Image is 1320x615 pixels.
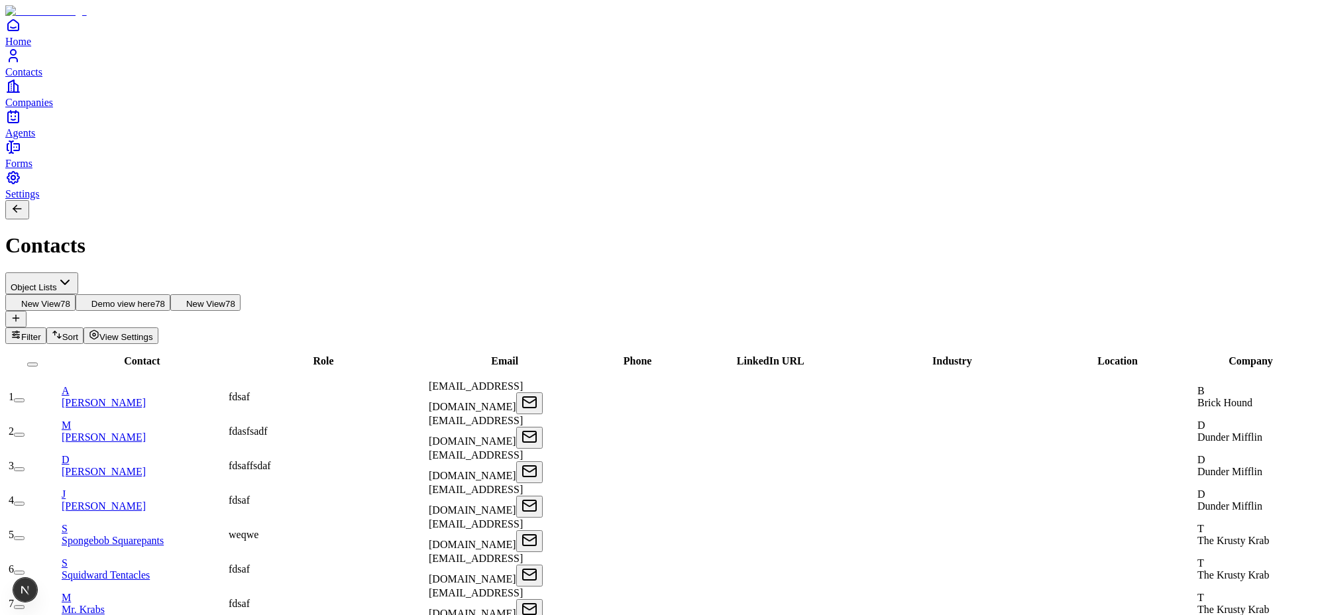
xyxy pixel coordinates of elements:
a: Home [5,17,1315,47]
a: SSpongebob Squarepants [62,523,226,546]
button: Open [516,427,543,449]
button: Open [516,565,543,587]
a: A[PERSON_NAME] [62,385,226,408]
span: The Krusty Krab [1197,535,1269,546]
span: 5 [9,529,14,540]
span: [EMAIL_ADDRESS][DOMAIN_NAME] [429,553,523,585]
span: Companies [5,97,53,108]
span: View Settings [99,332,153,342]
span: Email [491,355,518,366]
button: Open [516,530,543,552]
div: A [62,385,226,397]
button: View Settings [83,327,158,344]
div: M [62,419,226,431]
span: Location [1097,355,1137,366]
span: Home [5,36,31,47]
button: Open [516,392,543,414]
span: 6 [9,563,14,575]
span: Contact [124,355,160,366]
span: Company [1229,355,1273,366]
span: 2 [9,425,14,437]
span: 7 [9,598,14,609]
span: [EMAIL_ADDRESS][DOMAIN_NAME] [429,518,523,550]
span: Demo view here [91,299,155,309]
span: Contacts [5,66,42,78]
a: J[PERSON_NAME] [62,488,226,512]
a: Forms [5,139,1315,169]
button: Filter [5,327,46,344]
span: Industry [932,355,972,366]
span: Brick Hound [1197,397,1252,408]
button: New View78 [5,294,76,311]
span: New View [186,299,225,309]
a: MMr. Krabs [62,592,226,615]
span: 78 [225,299,235,309]
span: Sort [62,332,78,342]
span: Dunder Mifflin [1197,500,1262,512]
span: fdsaf [229,494,250,506]
span: LinkedIn URL [737,355,804,366]
div: S [62,557,226,569]
span: Forms [5,158,32,169]
button: Open [516,461,543,483]
span: 1 [9,391,14,402]
a: Companies [5,78,1315,108]
span: fdsaf [229,598,250,609]
span: Filter [21,332,41,342]
span: [EMAIL_ADDRESS][DOMAIN_NAME] [429,415,523,447]
span: Phone [624,355,652,366]
span: 4 [9,494,14,506]
span: Dunder Mifflin [1197,431,1262,443]
img: Item Brain Logo [5,5,87,17]
span: Role [313,355,334,366]
div: S [62,523,226,535]
a: Contacts [5,48,1315,78]
div: M [62,592,226,604]
span: Agents [5,127,35,139]
h1: Contacts [5,233,1315,258]
button: Open [516,496,543,518]
a: Agents [5,109,1315,139]
span: fdasfsadf [229,425,268,437]
button: New View78 [170,294,241,311]
span: The Krusty Krab [1197,604,1269,615]
span: Settings [5,188,40,199]
span: fdsaf [229,391,250,402]
a: SSquidward Tentacles [62,557,226,581]
span: fdsaf [229,563,250,575]
div: D [62,454,226,466]
div: J [62,488,226,500]
button: Sort [46,327,83,344]
span: The Krusty Krab [1197,569,1269,581]
span: New View [21,299,60,309]
a: M[PERSON_NAME] [62,419,226,443]
span: Dunder Mifflin [1197,466,1262,477]
span: 78 [60,299,70,309]
a: D[PERSON_NAME] [62,454,226,477]
span: [EMAIL_ADDRESS][DOMAIN_NAME] [429,380,523,412]
span: 3 [9,460,14,471]
span: 78 [155,299,165,309]
span: [EMAIL_ADDRESS][DOMAIN_NAME] [429,484,523,516]
span: fdsaffsdaf [229,460,271,471]
span: weqwe [229,529,258,540]
span: [EMAIL_ADDRESS][DOMAIN_NAME] [429,449,523,481]
a: Settings [5,170,1315,199]
button: Demo view here78 [76,294,170,311]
